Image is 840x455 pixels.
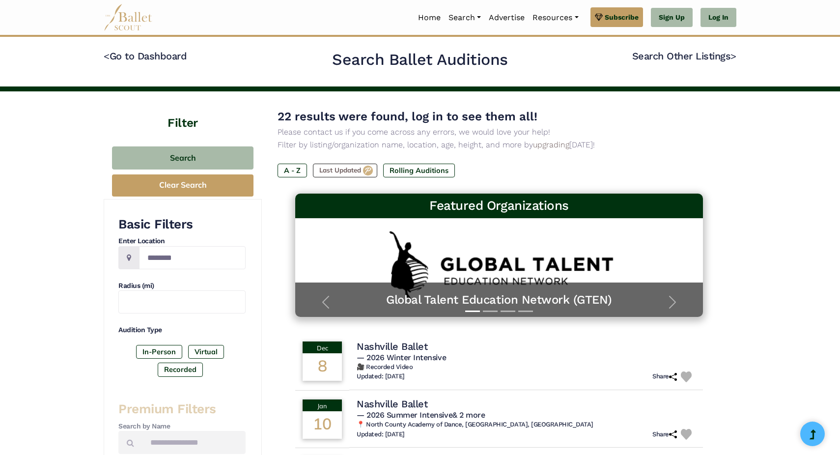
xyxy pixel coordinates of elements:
h4: Nashville Ballet [357,340,427,353]
button: Slide 3 [501,306,515,317]
button: Slide 1 [465,306,480,317]
h6: Updated: [DATE] [357,430,405,439]
a: Sign Up [651,8,693,28]
h4: Radius (mi) [118,281,246,291]
label: Rolling Auditions [383,164,455,177]
button: Slide 4 [518,306,533,317]
div: 8 [303,353,342,381]
h3: Premium Filters [118,401,246,418]
a: Advertise [485,7,529,28]
h4: Filter [104,91,262,132]
div: Dec [303,341,342,353]
img: gem.svg [595,12,603,23]
a: Search [445,7,485,28]
span: — 2026 Winter Intensive [357,353,446,362]
label: A - Z [278,164,307,177]
a: Global Talent Education Network (GTEN) [305,292,693,308]
h4: Search by Name [118,422,246,431]
a: Subscribe [590,7,643,27]
button: Slide 2 [483,306,498,317]
h2: Search Ballet Auditions [332,50,508,70]
a: Log In [700,8,736,28]
label: Recorded [158,363,203,376]
a: <Go to Dashboard [104,50,187,62]
button: Search [112,146,253,170]
div: 10 [303,411,342,439]
button: Clear Search [112,174,253,197]
h6: Share [652,372,677,381]
h3: Basic Filters [118,216,246,233]
h4: Audition Type [118,325,246,335]
a: upgrading [533,140,569,149]
h4: Enter Location [118,236,246,246]
span: 22 results were found, log in to see them all! [278,110,537,123]
label: Last Updated [313,164,377,177]
a: & 2 more [452,410,485,420]
p: Please contact us if you come across any errors, we would love your help! [278,126,721,139]
code: < [104,50,110,62]
p: Filter by listing/organization name, location, age, height, and more by [DATE]! [278,139,721,151]
div: Jan [303,399,342,411]
a: Resources [529,7,582,28]
h3: Featured Organizations [303,198,695,214]
code: > [730,50,736,62]
h6: Updated: [DATE] [357,372,405,381]
label: Virtual [188,345,224,359]
label: In-Person [136,345,182,359]
a: Home [414,7,445,28]
input: Location [139,246,246,269]
h6: Share [652,430,677,439]
a: Search Other Listings> [632,50,736,62]
input: Search by names... [142,431,246,454]
h4: Nashville Ballet [357,398,427,410]
h6: 🎥 Recorded Video [357,363,696,371]
span: — 2026 Summer Intensive [357,410,485,420]
span: Subscribe [605,12,639,23]
h6: 📍 North County Academy of Dance, [GEOGRAPHIC_DATA], [GEOGRAPHIC_DATA] [357,421,696,429]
